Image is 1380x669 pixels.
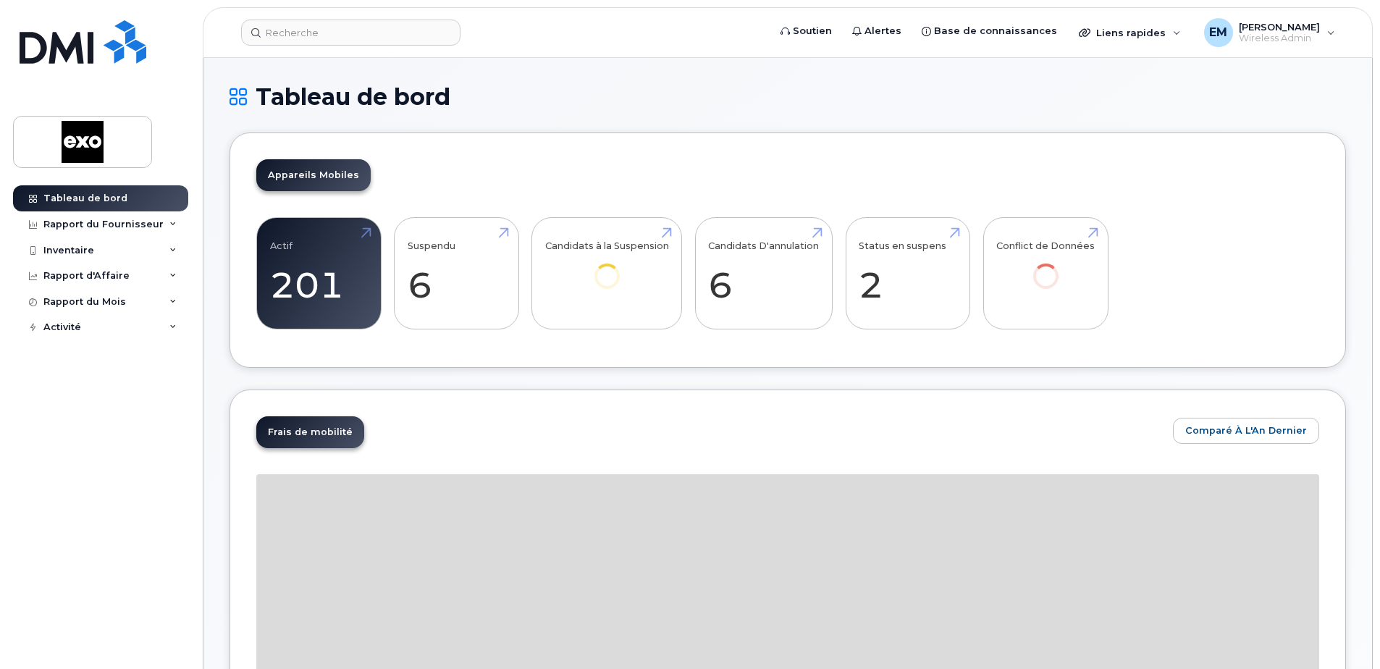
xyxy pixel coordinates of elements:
a: Status en suspens 2 [859,226,956,321]
a: Frais de mobilité [256,416,364,448]
a: Actif 201 [270,226,368,321]
a: Candidats à la Suspension [545,226,669,309]
a: Appareils Mobiles [256,159,371,191]
a: Candidats D'annulation 6 [708,226,819,321]
span: Comparé à l'An Dernier [1185,424,1307,437]
button: Comparé à l'An Dernier [1173,418,1319,444]
a: Conflict de Données [996,226,1095,309]
a: Suspendu 6 [408,226,505,321]
h1: Tableau de bord [230,84,1346,109]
